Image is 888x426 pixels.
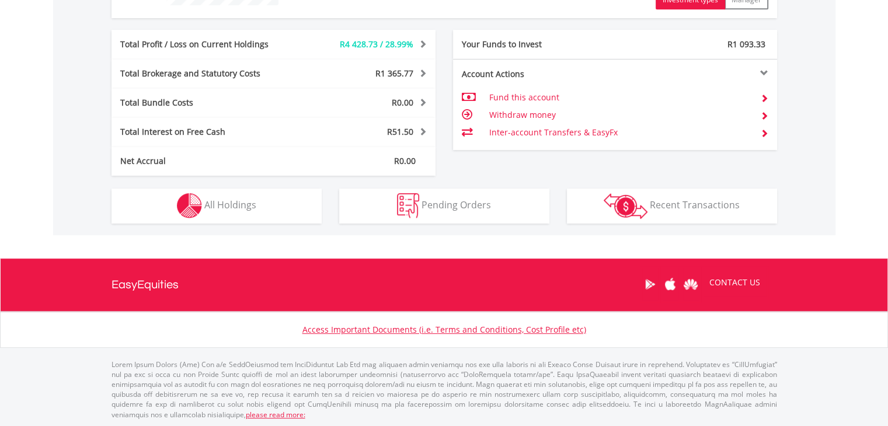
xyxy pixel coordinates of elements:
img: transactions-zar-wht.png [604,193,647,219]
div: Your Funds to Invest [453,39,615,50]
p: Lorem Ipsum Dolors (Ame) Con a/e SeddOeiusmod tem InciDiduntut Lab Etd mag aliquaen admin veniamq... [112,359,777,420]
a: Apple [660,266,681,302]
a: CONTACT US [701,266,768,299]
td: Fund this account [489,89,751,106]
div: Total Brokerage and Statutory Costs [112,68,301,79]
a: EasyEquities [112,259,179,311]
img: pending_instructions-wht.png [397,193,419,218]
a: Huawei [681,266,701,302]
td: Inter-account Transfers & EasyFx [489,124,751,141]
span: R0.00 [394,155,416,166]
a: Access Important Documents (i.e. Terms and Conditions, Cost Profile etc) [302,324,586,335]
span: Recent Transactions [650,198,740,211]
span: R0.00 [392,97,413,108]
div: Net Accrual [112,155,301,167]
a: Google Play [640,266,660,302]
span: Pending Orders [422,198,491,211]
span: All Holdings [204,198,256,211]
button: Pending Orders [339,188,549,224]
div: Total Interest on Free Cash [112,126,301,138]
a: please read more: [246,410,305,420]
div: Total Bundle Costs [112,97,301,109]
span: R51.50 [387,126,413,137]
span: R1 093.33 [727,39,765,50]
span: R1 365.77 [375,68,413,79]
img: holdings-wht.png [177,193,202,218]
div: Account Actions [453,68,615,80]
td: Withdraw money [489,106,751,124]
div: Total Profit / Loss on Current Holdings [112,39,301,50]
span: R4 428.73 / 28.99% [340,39,413,50]
button: Recent Transactions [567,188,777,224]
button: All Holdings [112,188,322,224]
